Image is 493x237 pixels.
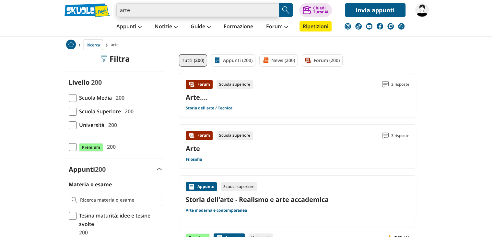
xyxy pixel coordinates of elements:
[186,80,213,89] div: Forum
[186,131,213,140] div: Forum
[259,54,298,67] a: News (200)
[299,21,332,31] a: Ripetizioni
[186,106,232,111] a: Storia dell'arte / Tecnica
[179,54,207,67] a: Tutti (200)
[222,21,255,33] a: Formazione
[104,143,116,151] span: 200
[214,57,220,64] img: Appunti filtro contenuto
[157,168,162,170] img: Apri e chiudi sezione
[391,131,409,140] span: 3 risposte
[217,80,253,89] div: Scuola superiore
[100,56,107,62] img: Filtra filtri mobile
[281,5,291,15] img: Cerca appunti, riassunti o versioni
[186,182,217,191] div: Appunto
[84,40,103,50] a: Ricerca
[398,23,405,30] img: WhatsApp
[106,121,117,129] span: 200
[95,165,106,174] span: 200
[387,23,394,30] img: twitch
[188,81,195,88] img: Forum contenuto
[355,23,362,30] img: tiktok
[69,165,106,174] label: Appunti
[264,21,290,33] a: Forum
[69,181,112,188] label: Materia o esame
[186,144,200,153] a: Arte
[116,3,279,17] input: Cerca appunti, riassunti o versioni
[115,21,143,33] a: Appunti
[186,195,409,204] a: Storia dell'arte - Realismo e arte accademica
[279,3,293,17] button: Search Button
[262,57,269,64] img: News filtro contenuto
[80,197,159,203] input: Ricerca materia o esame
[345,23,351,30] img: instagram
[72,197,78,203] img: Ricerca materia o esame
[122,107,134,116] span: 200
[382,132,389,139] img: Commenti lettura
[66,40,76,50] a: Home
[153,21,179,33] a: Notizie
[76,211,162,228] span: Tesina maturità: idee e tesine svolte
[76,107,121,116] span: Scuola Superiore
[217,131,253,140] div: Scuola superiore
[345,3,405,17] a: Invia appunti
[66,40,76,49] img: Home
[189,21,212,33] a: Guide
[111,40,121,50] span: arte
[221,182,257,191] div: Scuola superiore
[377,23,383,30] img: facebook
[91,78,102,87] span: 200
[100,54,130,63] div: Filtra
[76,94,112,102] span: Scuola Media
[79,143,103,152] span: Premium
[299,3,332,17] button: ChiediTutor AI
[211,54,255,67] a: Appunti (200)
[113,94,124,102] span: 200
[186,208,247,213] a: Arte moderna e contemporanea
[391,80,409,89] span: 2 risposte
[382,81,389,88] img: Commenti lettura
[305,57,311,64] img: Forum filtro contenuto
[366,23,372,30] img: youtube
[76,121,104,129] span: Università
[313,6,328,14] div: Chiedi Tutor AI
[186,157,202,162] a: Filosofia
[188,183,195,190] img: Appunti contenuto
[302,54,343,67] a: Forum (200)
[76,228,88,237] span: 200
[188,132,195,139] img: Forum contenuto
[69,78,89,87] label: Livello
[186,93,208,102] a: Arte....
[415,3,429,17] img: MONTEALE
